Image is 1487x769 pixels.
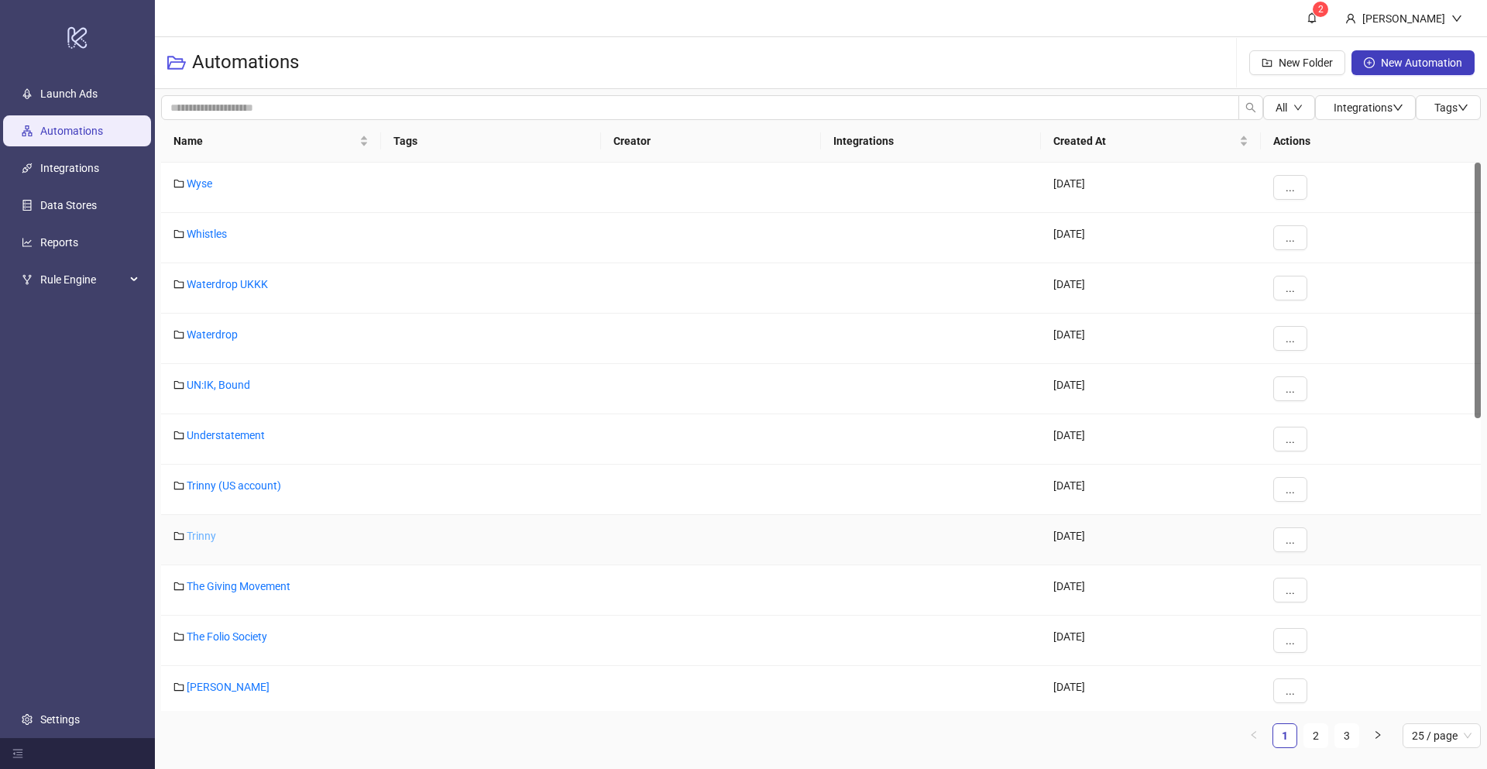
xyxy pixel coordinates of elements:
button: ... [1273,175,1307,200]
th: Name [161,120,381,163]
a: Automations [40,125,103,137]
div: [DATE] [1041,314,1261,364]
div: [DATE] [1041,163,1261,213]
a: Launch Ads [40,88,98,100]
span: ... [1286,433,1295,445]
a: Integrations [40,162,99,174]
button: left [1241,723,1266,748]
span: New Folder [1279,57,1333,69]
span: folder [173,530,184,541]
th: Creator [601,120,821,163]
a: [PERSON_NAME] [187,681,270,693]
span: folder [173,681,184,692]
div: [DATE] [1041,616,1261,666]
a: Reports [40,236,78,249]
span: search [1245,102,1256,113]
span: Tags [1434,101,1468,114]
span: left [1249,730,1259,740]
button: New Automation [1351,50,1475,75]
button: ... [1273,578,1307,602]
span: ... [1286,634,1295,647]
div: [DATE] [1041,414,1261,465]
a: Understatement [187,429,265,441]
span: user [1345,13,1356,24]
span: ... [1286,383,1295,395]
button: ... [1273,527,1307,552]
div: [DATE] [1041,515,1261,565]
span: folder [173,228,184,239]
span: folder [173,631,184,642]
span: 25 / page [1412,724,1472,747]
span: ... [1286,534,1295,546]
th: Tags [381,120,601,163]
span: down [1293,103,1303,112]
span: Integrations [1334,101,1403,114]
span: ... [1286,181,1295,194]
span: fork [22,274,33,285]
span: Created At [1053,132,1236,149]
div: [DATE] [1041,364,1261,414]
a: 1 [1273,724,1296,747]
span: folder [173,480,184,491]
a: Trinny (US account) [187,479,281,492]
span: ... [1286,282,1295,294]
button: ... [1273,376,1307,401]
li: 3 [1334,723,1359,748]
button: right [1365,723,1390,748]
button: Alldown [1263,95,1315,120]
span: ... [1286,685,1295,697]
div: [DATE] [1041,213,1261,263]
a: Whistles [187,228,227,240]
span: down [1458,102,1468,113]
span: folder [173,279,184,290]
button: ... [1273,678,1307,703]
span: folder-open [167,53,186,72]
button: ... [1273,477,1307,502]
th: Actions [1261,120,1481,163]
span: right [1373,730,1382,740]
h3: Automations [192,50,299,75]
button: ... [1273,225,1307,250]
div: Page Size [1403,723,1481,748]
sup: 2 [1313,2,1328,17]
a: Wyse [187,177,212,190]
li: 1 [1272,723,1297,748]
a: Waterdrop UKKK [187,278,268,290]
a: Settings [40,713,80,726]
span: ... [1286,584,1295,596]
div: [DATE] [1041,263,1261,314]
span: folder [173,379,184,390]
a: Trinny [187,530,216,542]
span: folder [173,581,184,592]
span: menu-fold [12,748,23,759]
span: Rule Engine [40,264,125,295]
div: [DATE] [1041,666,1261,716]
span: Name [173,132,356,149]
span: folder-add [1262,57,1272,68]
button: Tagsdown [1416,95,1481,120]
span: ... [1286,332,1295,345]
a: The Giving Movement [187,580,290,592]
span: New Automation [1381,57,1462,69]
div: [DATE] [1041,565,1261,616]
a: The Folio Society [187,630,267,643]
a: Waterdrop [187,328,238,341]
a: Data Stores [40,199,97,211]
span: folder [173,430,184,441]
a: UN:IK, Bound [187,379,250,391]
span: ... [1286,232,1295,244]
div: [DATE] [1041,465,1261,515]
button: New Folder [1249,50,1345,75]
li: Previous Page [1241,723,1266,748]
span: plus-circle [1364,57,1375,68]
button: ... [1273,276,1307,300]
span: ... [1286,483,1295,496]
span: folder [173,329,184,340]
span: All [1276,101,1287,114]
th: Created At [1041,120,1261,163]
li: 2 [1303,723,1328,748]
button: ... [1273,326,1307,351]
a: 3 [1335,724,1358,747]
span: bell [1307,12,1317,23]
span: folder [173,178,184,189]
